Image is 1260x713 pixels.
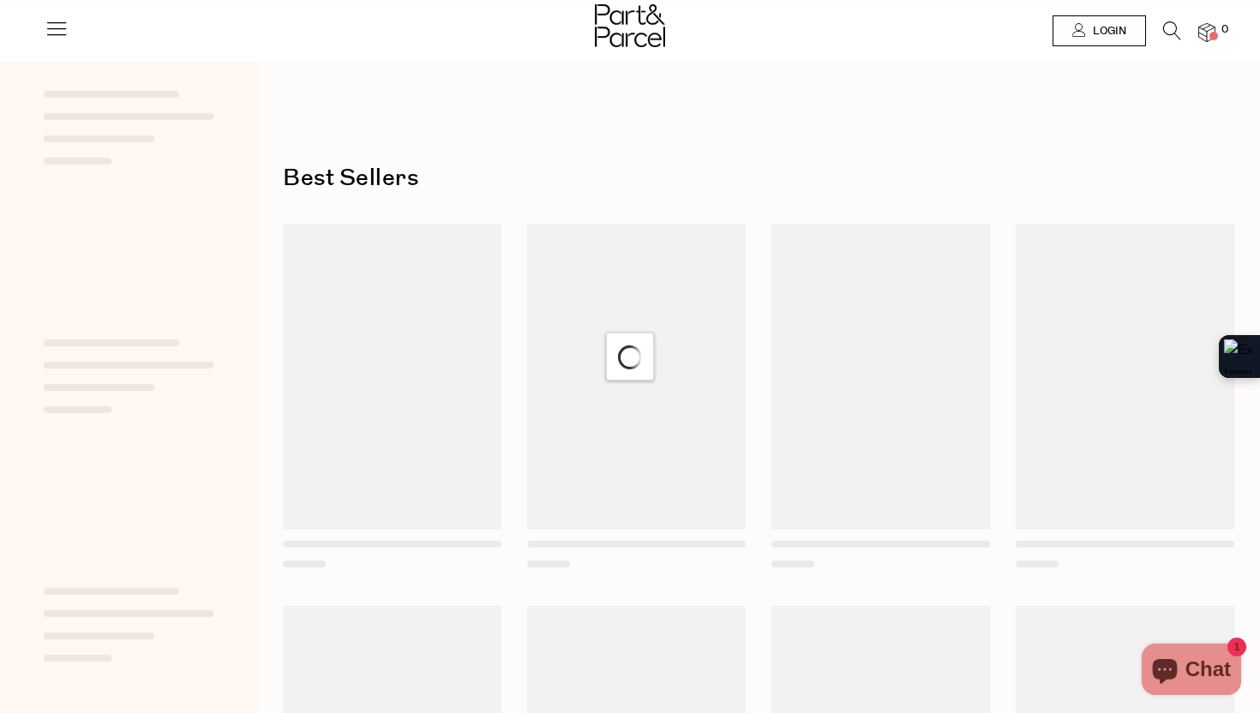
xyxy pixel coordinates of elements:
inbox-online-store-chat: Shopify online store chat [1137,644,1246,699]
span: Login [1089,24,1126,39]
img: Part&Parcel [595,4,665,47]
h1: Best Sellers [283,159,1234,198]
a: 0 [1198,23,1215,41]
img: Extension Icon [1224,339,1255,374]
span: 0 [1217,22,1233,38]
a: Login [1053,15,1146,46]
